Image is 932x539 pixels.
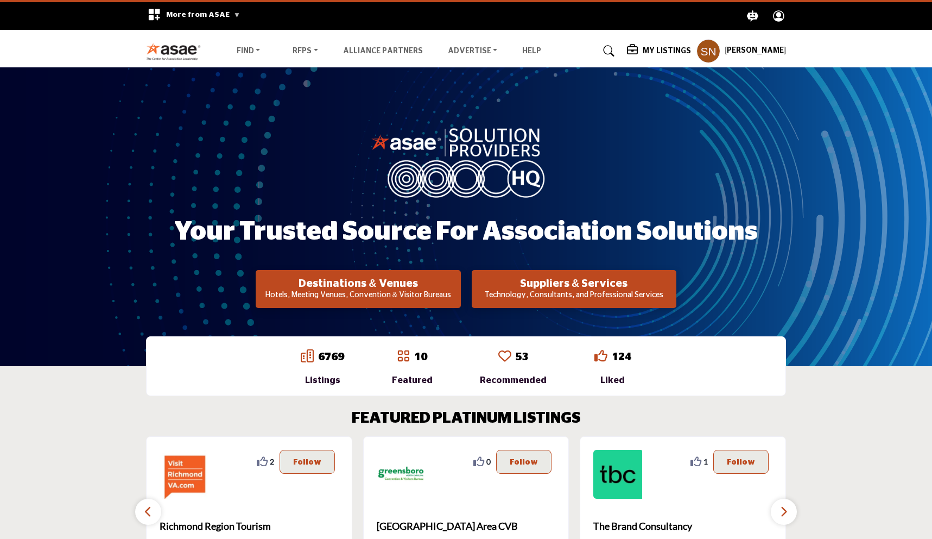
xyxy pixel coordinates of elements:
a: 10 [414,352,427,362]
a: Find [229,43,268,59]
button: Show hide supplier dropdown [696,39,720,63]
a: RFPs [285,43,326,59]
img: Site Logo [146,42,206,60]
button: Suppliers & Services Technology, Consultants, and Professional Services [472,270,676,308]
a: Go to Recommended [498,349,511,365]
a: 124 [612,352,631,362]
p: Follow [293,456,321,468]
a: 6769 [318,352,344,362]
h2: Suppliers & Services [475,277,673,290]
span: [GEOGRAPHIC_DATA] Area CVB [377,519,556,534]
div: Featured [392,374,433,387]
p: Follow [727,456,755,468]
button: Follow [496,450,551,474]
button: Destinations & Venues Hotels, Meeting Venues, Convention & Visitor Bureaus [256,270,460,308]
div: My Listings [627,45,691,58]
h2: FEATURED PLATINUM LISTINGS [352,410,581,428]
a: 53 [516,352,529,362]
div: Listings [301,374,344,387]
h5: My Listings [643,46,691,56]
a: Search [593,42,622,60]
span: 1 [703,456,708,467]
div: Recommended [480,374,547,387]
div: More from ASAE [141,2,248,30]
i: Go to Liked [594,349,607,362]
a: Advertise [440,43,505,59]
span: 2 [270,456,274,467]
button: Follow [713,450,769,474]
div: Liked [594,374,631,387]
p: Technology, Consultants, and Professional Services [475,290,673,301]
span: 0 [486,456,491,467]
span: Richmond Region Tourism [160,519,339,534]
span: The Brand Consultancy [593,519,772,534]
p: Hotels, Meeting Venues, Convention & Visitor Bureaus [259,290,457,301]
a: Alliance Partners [343,47,423,55]
p: Follow [510,456,538,468]
h5: [PERSON_NAME] [725,46,786,57]
img: Richmond Region Tourism [160,450,208,499]
h2: Destinations & Venues [259,277,457,290]
img: Greensboro Area CVB [377,450,426,499]
img: The Brand Consultancy [593,450,642,499]
img: image [371,126,561,197]
button: Follow [280,450,335,474]
h1: Your Trusted Source for Association Solutions [174,215,758,249]
a: Go to Featured [397,349,410,365]
span: More from ASAE [166,11,240,18]
a: Help [522,47,541,55]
